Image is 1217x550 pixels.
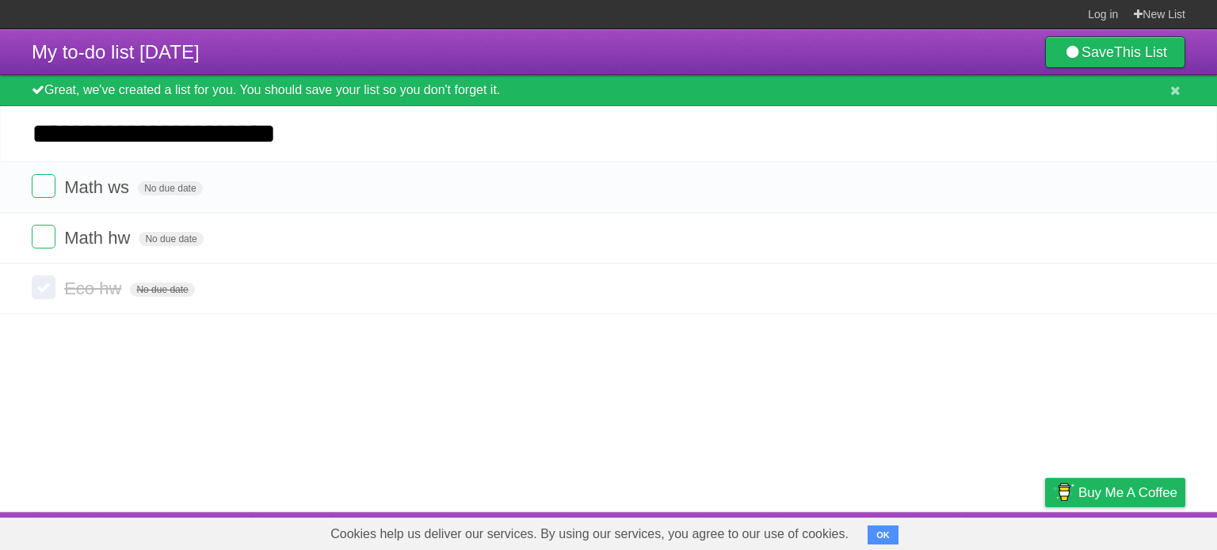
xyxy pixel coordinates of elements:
a: Terms [971,516,1005,546]
label: Done [32,225,55,248]
b: This List [1114,44,1167,60]
span: Buy me a coffee [1078,479,1177,506]
a: SaveThis List [1045,36,1185,68]
span: Cookies help us deliver our services. By using our services, you agree to our use of cookies. [315,518,864,550]
label: Done [32,275,55,299]
span: Math hw [64,228,134,248]
a: Suggest a feature [1085,516,1185,546]
span: Math ws [64,177,133,197]
a: Buy me a coffee [1045,478,1185,507]
button: OK [868,525,898,544]
span: No due date [138,181,202,195]
a: Privacy [1024,516,1066,546]
span: Eco hw [64,279,125,298]
span: No due date [139,232,203,246]
img: Buy me a coffee [1053,479,1074,506]
a: About [834,516,868,546]
span: No due date [130,283,194,297]
a: Developers [887,516,951,546]
label: Done [32,174,55,198]
span: My to-do list [DATE] [32,41,200,63]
